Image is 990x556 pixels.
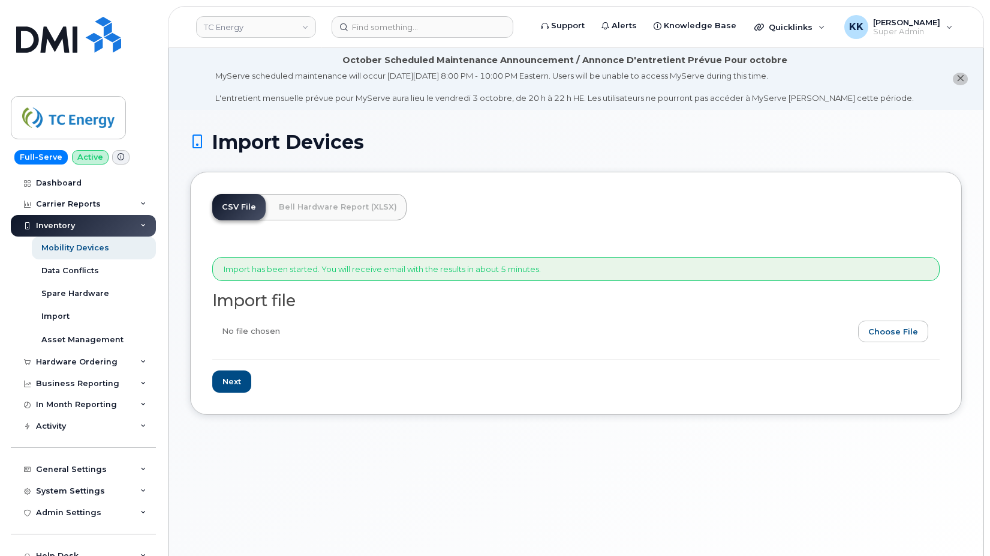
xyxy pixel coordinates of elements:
div: Import has been started. You will receive email with the results in about 5 minutes. [212,257,940,282]
a: CSV File [212,194,266,220]
h2: Import file [212,292,940,310]
button: close notification [953,73,968,85]
iframe: Messenger Launcher [938,504,981,547]
div: MyServe scheduled maintenance will occur [DATE][DATE] 8:00 PM - 10:00 PM Eastern. Users will be u... [215,70,914,104]
input: Next [212,370,251,393]
div: October Scheduled Maintenance Announcement / Annonce D'entretient Prévue Pour octobre [342,54,787,67]
a: Bell Hardware Report (XLSX) [269,194,407,220]
h1: Import Devices [190,131,962,153]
